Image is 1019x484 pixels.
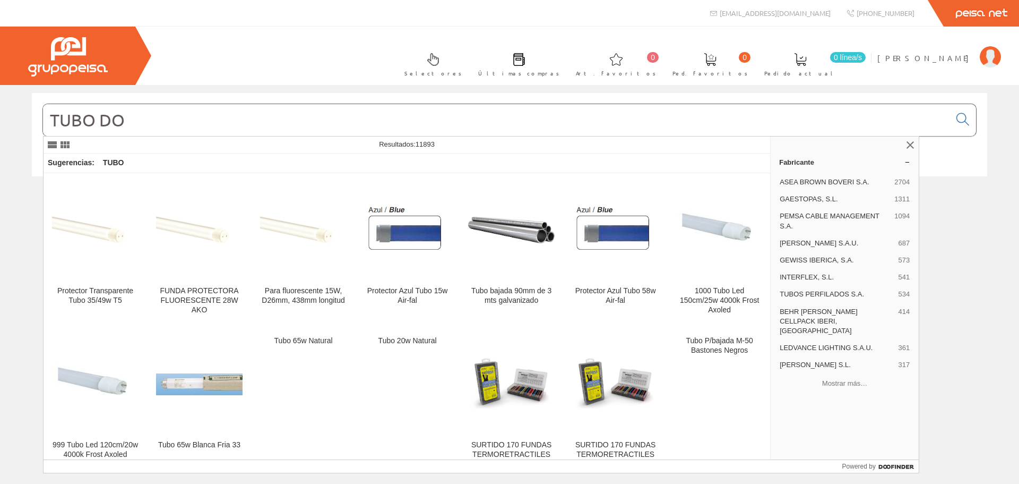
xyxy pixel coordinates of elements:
[52,200,139,260] img: Protector Transparente Tubo 35/49w T5
[842,460,919,473] a: Powered by
[52,286,139,305] div: Protector Transparente Tubo 35/49w T5
[898,360,910,370] span: 317
[468,341,555,428] img: SURTIDO 170 FUNDAS TERMORETRACTILES
[44,328,147,472] a: 999 Tubo Led 120cm/20w 4000k Frost Axoled 999 Tubo Led 120cm/20w 4000k Frost Axoled
[156,440,243,450] div: Tubo 65w Blanca Fria 33
[780,211,890,231] span: PEMSA CABLE MANAGEMENT S.A.
[478,68,559,79] span: Últimas compras
[572,203,659,257] img: Protector Azul Tubo 58w Air-fal
[647,52,659,63] span: 0
[898,239,910,248] span: 687
[564,328,667,472] a: SURTIDO 170 FUNDAS TERMORETRACTILES SURTIDO 170 FUNDAS TERMORETRACTILES
[148,328,251,472] a: Tubo 65w Blanca Fria 33 Tubo 65w Blanca Fria 33
[252,328,355,472] a: Tubo 65w Natural
[780,177,890,187] span: ASEA BROWN BOVERI S.A.
[572,341,659,428] img: SURTIDO 170 FUNDAS TERMORETRACTILES
[460,174,563,327] a: Tubo bajada 90mm de 3 mts galvanizado Tubo bajada 90mm de 3 mts galvanizado
[739,52,750,63] span: 0
[780,343,894,353] span: LEDVANCE LIGHTING S.A.U.
[252,174,355,327] a: Para fluorescente 15W, D26mm, 438mm longitud Para fluorescente 15W, D26mm, 438mm longitud
[32,190,987,199] div: © Grupo Peisa
[780,290,894,299] span: TUBOS PERFILADOS S.A.
[364,336,451,346] div: Tubo 20w Natural
[260,336,347,346] div: Tubo 65w Natural
[676,336,763,355] div: Tubo P/bajada M-50 Bastones Negros
[468,217,555,244] img: Tubo bajada 90mm de 3 mts galvanizado
[364,286,451,305] div: Protector Azul Tubo 15w Air-fal
[44,156,97,171] div: Sugerencias:
[356,174,459,327] a: Protector Azul Tubo 15w Air-fal Protector Azul Tubo 15w Air-fal
[898,343,910,353] span: 361
[898,273,910,282] span: 541
[720,9,831,18] span: [EMAIL_ADDRESS][DOMAIN_NAME]
[668,174,771,327] a: 1000 Tubo Led 150cm/25w 4000k Frost Axoled 1000 Tubo Led 150cm/25w 4000k Frost Axoled
[468,440,555,460] div: SURTIDO 170 FUNDAS TERMORETRACTILES
[394,44,467,83] a: Selectores
[564,174,667,327] a: Protector Azul Tubo 58w Air-fal Protector Azul Tubo 58w Air-fal
[668,328,771,472] a: Tubo P/bajada M-50 Bastones Negros
[676,286,763,315] div: 1000 Tubo Led 150cm/25w 4000k Frost Axoled
[156,200,243,260] img: FUNDA PROTECTORA FLUORESCENTE 28W AKO
[468,286,555,305] div: Tubo bajada 90mm de 3 mts galvanizado
[576,68,656,79] span: Art. favoritos
[572,286,659,305] div: Protector Azul Tubo 58w Air-fal
[780,273,894,282] span: INTERFLEX, S.L.
[842,462,876,471] span: Powered by
[780,256,894,265] span: GEWISS IBERICA, S.A.
[468,44,565,83] a: Últimas compras
[28,37,108,77] img: Grupo Peisa
[52,440,139,460] div: 999 Tubo Led 120cm/20w 4000k Frost Axoled
[156,373,243,396] img: Tubo 65w Blanca Fria 33
[364,203,451,257] img: Protector Azul Tubo 15w Air-fal
[148,174,251,327] a: FUNDA PROTECTORA FLUORESCENTE 28W AKO FUNDA PROTECTORA FLUORESCENTE 28W AKO
[676,203,763,257] img: 1000 Tubo Led 150cm/25w 4000k Frost Axoled
[43,104,950,136] input: Buscar...
[379,140,435,148] span: Resultados:
[156,286,243,315] div: FUNDA PROTECTORA FLUORESCENTE 28W AKO
[672,68,748,79] span: Ped. favoritos
[356,328,459,472] a: Tubo 20w Natural
[775,375,914,392] button: Mostrar más…
[780,239,894,248] span: [PERSON_NAME] S.A.U.
[877,53,974,63] span: [PERSON_NAME]
[764,68,836,79] span: Pedido actual
[780,194,890,204] span: GAESTOPAS, S.L.
[572,440,659,460] div: SURTIDO 170 FUNDAS TERMORETRACTILES
[103,158,124,167] strong: TUBO
[830,52,866,63] span: 0 línea/s
[260,286,347,305] div: Para fluorescente 15W, D26mm, 438mm longitud
[460,328,563,472] a: SURTIDO 170 FUNDAS TERMORETRACTILES SURTIDO 170 FUNDAS TERMORETRACTILES
[416,140,435,148] span: 11893
[857,9,914,18] span: [PHONE_NUMBER]
[260,200,347,260] img: Para fluorescente 15W, D26mm, 438mm longitud
[898,290,910,299] span: 534
[894,177,910,187] span: 2704
[898,307,910,336] span: 414
[877,44,1001,54] a: [PERSON_NAME]
[52,358,139,411] img: 999 Tubo Led 120cm/20w 4000k Frost Axoled
[894,211,910,231] span: 1094
[771,154,919,171] a: Fabricante
[898,256,910,265] span: 573
[44,174,147,327] a: Protector Transparente Tubo 35/49w T5 Protector Transparente Tubo 35/49w T5
[780,360,894,370] span: [PERSON_NAME] S.L.
[780,307,894,336] span: BEHR [PERSON_NAME] CELLPACK IBERI,[GEOGRAPHIC_DATA]
[894,194,910,204] span: 1311
[404,68,462,79] span: Selectores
